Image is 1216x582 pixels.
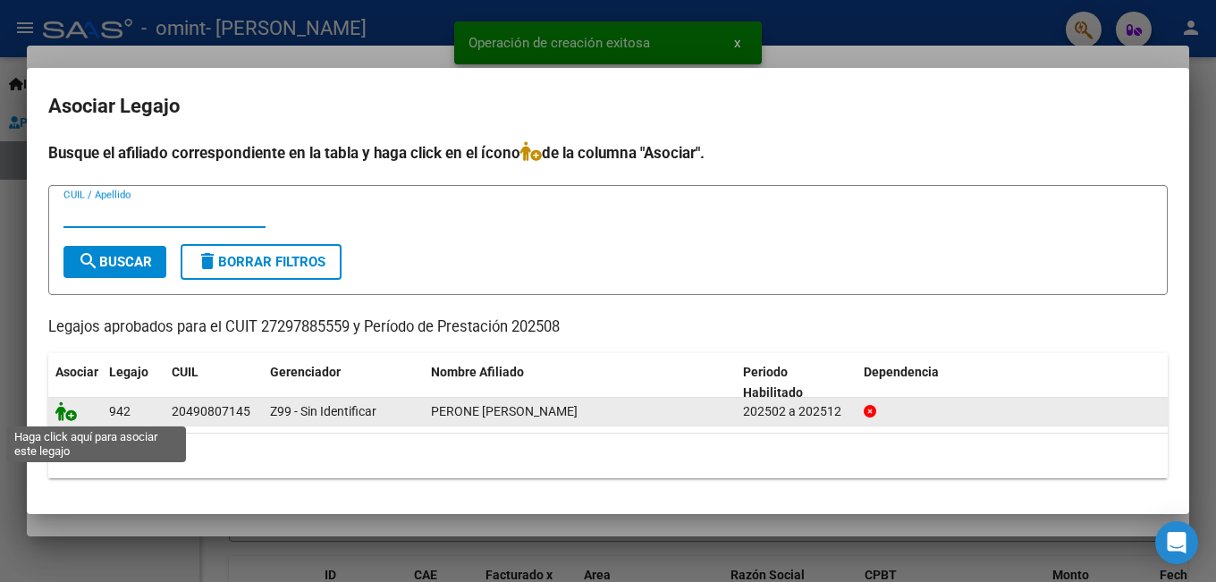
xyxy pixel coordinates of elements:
[431,365,524,379] span: Nombre Afiliado
[109,365,148,379] span: Legajo
[736,353,857,412] datatable-header-cell: Periodo Habilitado
[48,89,1168,123] h2: Asociar Legajo
[63,246,166,278] button: Buscar
[1155,521,1198,564] div: Open Intercom Messenger
[78,254,152,270] span: Buscar
[48,434,1168,478] div: 1 registros
[109,404,131,418] span: 942
[78,250,99,272] mat-icon: search
[263,353,424,412] datatable-header-cell: Gerenciador
[172,365,198,379] span: CUIL
[172,401,250,422] div: 20490807145
[48,141,1168,164] h4: Busque el afiliado correspondiente en la tabla y haga click en el ícono de la columna "Asociar".
[270,404,376,418] span: Z99 - Sin Identificar
[431,404,578,418] span: PERONE FRANCISCO JOSE
[165,353,263,412] datatable-header-cell: CUIL
[743,401,849,422] div: 202502 a 202512
[197,254,325,270] span: Borrar Filtros
[197,250,218,272] mat-icon: delete
[48,353,102,412] datatable-header-cell: Asociar
[102,353,165,412] datatable-header-cell: Legajo
[864,365,939,379] span: Dependencia
[55,365,98,379] span: Asociar
[857,353,1169,412] datatable-header-cell: Dependencia
[743,365,803,400] span: Periodo Habilitado
[48,316,1168,339] p: Legajos aprobados para el CUIT 27297885559 y Período de Prestación 202508
[424,353,736,412] datatable-header-cell: Nombre Afiliado
[181,244,342,280] button: Borrar Filtros
[270,365,341,379] span: Gerenciador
